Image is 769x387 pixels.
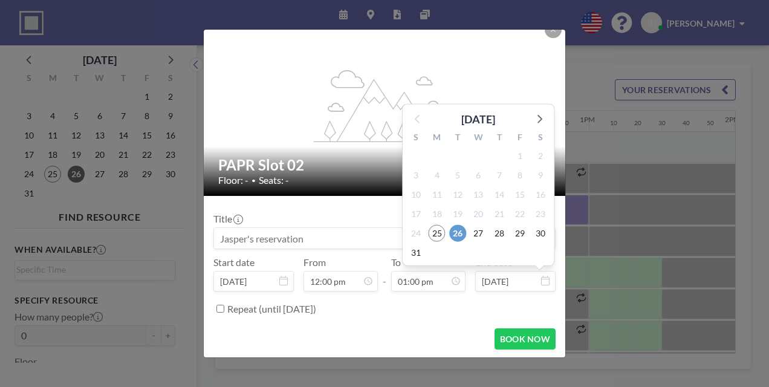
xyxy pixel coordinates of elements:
[491,166,508,183] span: Thursday, August 7, 2025
[407,186,424,203] span: Sunday, August 10, 2025
[449,166,466,183] span: Tuesday, August 5, 2025
[314,69,456,141] g: flex-grow: 1.2;
[491,205,508,222] span: Thursday, August 21, 2025
[532,224,549,241] span: Saturday, August 30, 2025
[511,166,528,183] span: Friday, August 8, 2025
[470,205,487,222] span: Wednesday, August 20, 2025
[447,130,468,146] div: T
[491,224,508,241] span: Thursday, August 28, 2025
[510,130,530,146] div: F
[468,130,488,146] div: W
[407,244,424,261] span: Sunday, August 31, 2025
[429,224,446,241] span: Monday, August 25, 2025
[511,224,528,241] span: Friday, August 29, 2025
[227,303,316,315] label: Repeat (until [DATE])
[449,224,466,241] span: Tuesday, August 26, 2025
[213,213,242,225] label: Title
[259,174,289,186] span: Seats: -
[427,130,447,146] div: M
[218,156,552,174] h2: PAPR Slot 02
[532,186,549,203] span: Saturday, August 16, 2025
[470,224,487,241] span: Wednesday, August 27, 2025
[491,186,508,203] span: Thursday, August 14, 2025
[470,166,487,183] span: Wednesday, August 6, 2025
[303,256,326,268] label: From
[213,256,255,268] label: Start date
[532,205,549,222] span: Saturday, August 23, 2025
[407,166,424,183] span: Sunday, August 3, 2025
[511,186,528,203] span: Friday, August 15, 2025
[511,205,528,222] span: Friday, August 22, 2025
[429,186,446,203] span: Monday, August 11, 2025
[461,110,495,127] div: [DATE]
[495,328,556,350] button: BOOK NOW
[406,130,426,146] div: S
[530,130,551,146] div: S
[532,166,549,183] span: Saturday, August 9, 2025
[407,224,424,241] span: Sunday, August 24, 2025
[470,186,487,203] span: Wednesday, August 13, 2025
[429,205,446,222] span: Monday, August 18, 2025
[449,186,466,203] span: Tuesday, August 12, 2025
[488,130,509,146] div: T
[383,261,386,287] span: -
[429,166,446,183] span: Monday, August 4, 2025
[251,176,256,185] span: •
[511,147,528,164] span: Friday, August 1, 2025
[407,205,424,222] span: Sunday, August 17, 2025
[218,174,248,186] span: Floor: -
[214,228,555,249] input: Jasper's reservation
[449,205,466,222] span: Tuesday, August 19, 2025
[532,147,549,164] span: Saturday, August 2, 2025
[391,256,401,268] label: To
